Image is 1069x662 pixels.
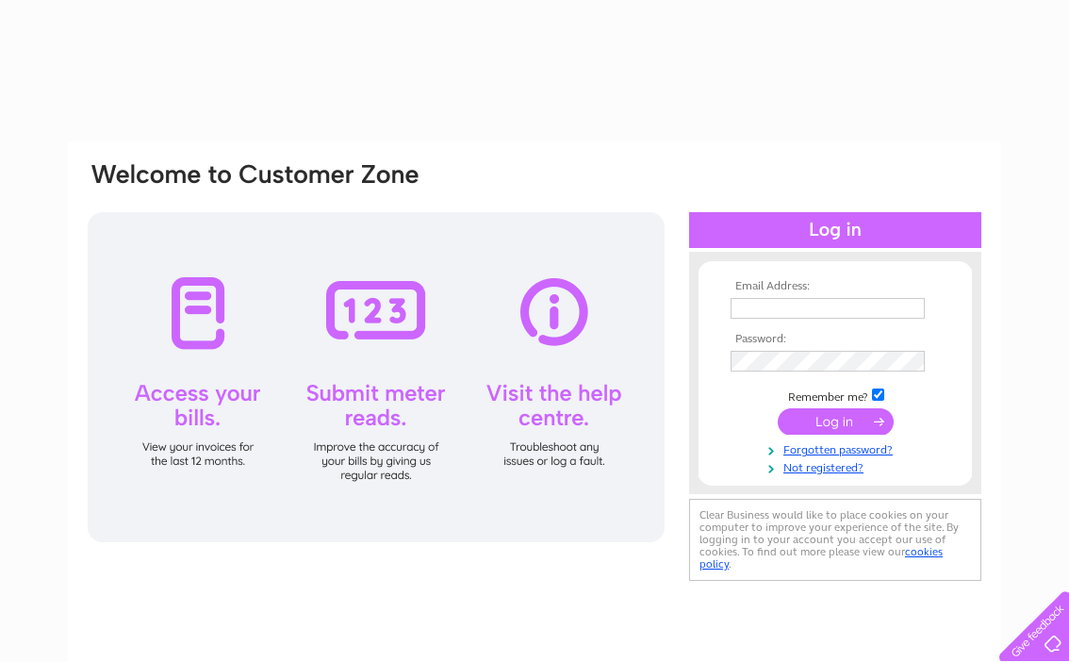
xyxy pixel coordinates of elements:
a: Not registered? [731,457,945,475]
th: Password: [726,333,945,346]
th: Email Address: [726,280,945,293]
a: cookies policy [699,545,943,571]
a: Forgotten password? [731,439,945,457]
div: Clear Business would like to place cookies on your computer to improve your experience of the sit... [689,499,981,581]
input: Submit [778,408,894,435]
td: Remember me? [726,386,945,405]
